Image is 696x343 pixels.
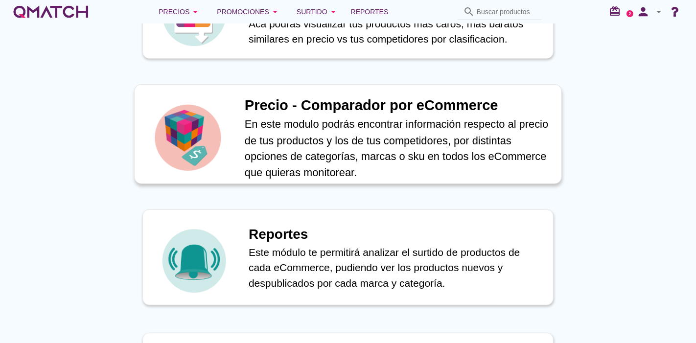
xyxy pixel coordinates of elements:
div: Precios [159,6,201,18]
a: 2 [626,10,633,17]
button: Surtido [289,2,347,22]
p: Acá podrás visualizar tus productos más caros, más baratos similares en precio vs tus competidore... [249,16,543,47]
a: Reportes [347,2,393,22]
a: iconPrecio - Comparador por eCommerceEn este modulo podrás encontrar información respecto al prec... [129,86,567,182]
a: white-qmatch-logo [12,2,90,22]
div: Surtido [297,6,339,18]
img: icon [160,227,228,295]
i: arrow_drop_down [189,6,201,18]
text: 2 [629,11,631,16]
h1: Precio - Comparador por eCommerce [245,95,551,116]
img: icon [152,102,224,173]
i: arrow_drop_down [269,6,281,18]
a: iconReportesEste módulo te permitirá analizar el surtido de productos de cada eCommerce, pudiendo... [129,209,567,305]
i: search [463,6,475,18]
h1: Reportes [249,224,543,245]
p: Este módulo te permitirá analizar el surtido de productos de cada eCommerce, pudiendo ver los pro... [249,245,543,291]
button: Precios [151,2,209,22]
i: arrow_drop_down [653,6,665,18]
i: arrow_drop_down [327,6,339,18]
input: Buscar productos [477,4,536,20]
button: Promociones [209,2,289,22]
p: En este modulo podrás encontrar información respecto al precio de tus productos y los de tus comp... [245,116,551,181]
span: Reportes [351,6,389,18]
i: redeem [609,5,625,17]
i: person [633,5,653,19]
div: Promociones [217,6,281,18]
